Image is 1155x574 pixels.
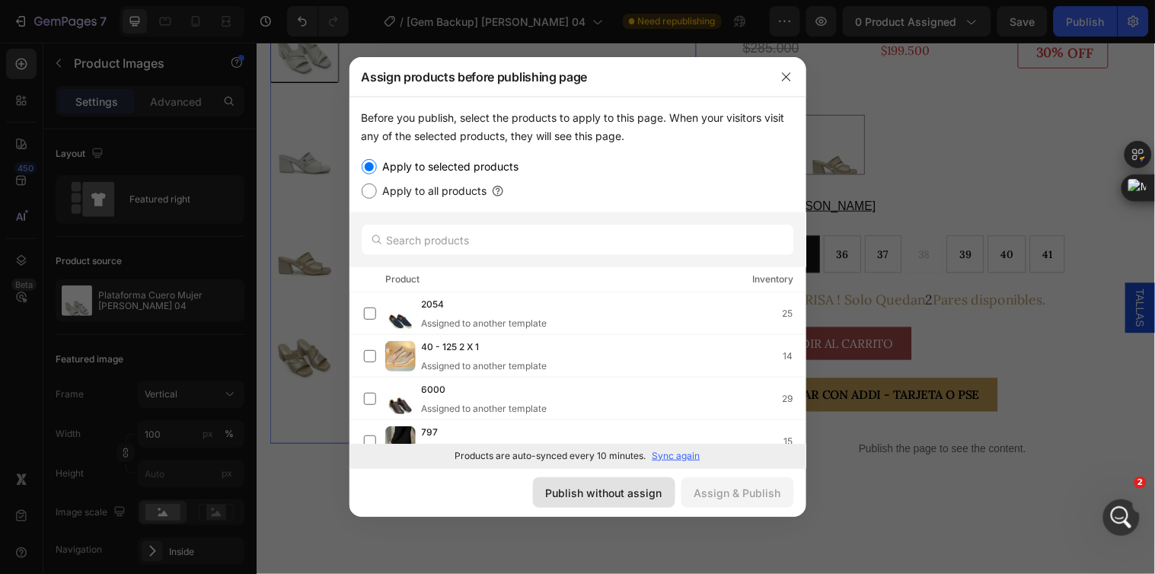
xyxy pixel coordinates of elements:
[422,340,480,356] span: 40 - 125 2 X 1
[422,402,547,416] div: Assigned to another template
[493,341,754,375] button: COMPRAR CON ADDI - TARJETA O PSE
[417,172,436,190] button: Carousel Next Arrow
[753,272,794,287] div: Inventory
[652,449,700,463] p: Sync again
[533,477,675,508] button: Publish without assign
[385,341,416,372] img: product-img
[385,384,416,414] img: product-img
[512,347,735,369] div: COMPRAR CON ADDI - TARJETA O PSE
[385,298,416,329] img: product-img
[510,253,802,270] p: DATE PRISA ! Solo Quedan Pares disponibles.
[362,109,794,145] div: Before you publish, select the products to apply to this page. When your visitors visit any of th...
[546,485,662,501] div: Publish without assign
[783,349,806,364] div: 14
[362,225,794,255] input: Search products
[422,297,445,314] span: 2054
[386,272,420,287] div: Product
[548,209,560,222] span: 35
[783,391,806,407] div: 29
[422,382,446,399] span: 6000
[799,209,809,222] span: 41
[349,97,806,467] div: />
[681,253,688,270] span: 2
[1103,499,1140,536] iframe: Intercom live chat
[512,147,649,187] a: [PERSON_NAME]
[590,209,602,222] span: 36
[385,426,416,457] img: product-img
[493,406,902,422] p: Publish the page to see the content.
[694,485,781,501] div: Assign & Publish
[349,57,767,97] div: Assign products before publishing page
[422,359,547,373] div: Assigned to another template
[455,449,646,463] p: Products are auto-synced every 10 minutes.
[493,46,557,68] legend: Color: Talco
[784,434,806,449] div: 15
[530,295,648,317] div: AÑADIR AL CARRITO
[891,250,906,289] span: TALLAS
[422,425,439,442] span: 797
[783,306,806,321] div: 25
[632,209,643,222] span: 37
[681,477,794,508] button: Assign & Publish
[715,209,727,222] span: 39
[109,172,127,190] button: Carousel Back Arrow
[377,182,487,200] label: Apply to all products
[1134,477,1147,489] span: 2
[422,317,547,330] div: Assigned to another template
[377,158,519,176] label: Apply to selected products
[757,209,770,222] span: 40
[530,160,630,173] u: [PERSON_NAME]
[493,289,666,324] button: AÑADIR AL CARRITO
